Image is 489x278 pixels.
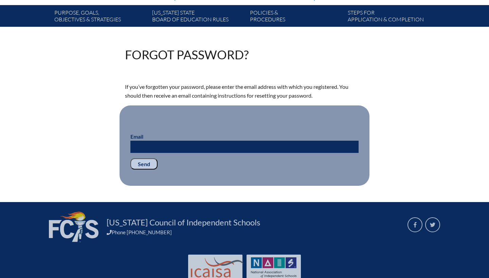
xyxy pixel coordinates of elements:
[149,8,247,27] a: [US_STATE] StateBoard of Education rules
[104,217,263,228] a: [US_STATE] Council of Independent Schools
[125,82,364,100] p: If you’ve forgotten your password, please enter the email address with which you registered. You ...
[247,8,345,27] a: Policies &Procedures
[52,8,149,27] a: Purpose, goals,objectives & strategies
[251,257,296,278] img: NAIS Logo
[130,133,143,140] label: Email
[107,229,399,235] div: Phone [PHONE_NUMBER]
[130,158,158,170] input: Send
[125,48,249,61] h1: Forgot password?
[191,257,243,278] img: Int'l Council Advancing Independent School Accreditation logo
[345,8,443,27] a: Steps forapplication & completion
[49,212,98,242] img: FCIS_logo_white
